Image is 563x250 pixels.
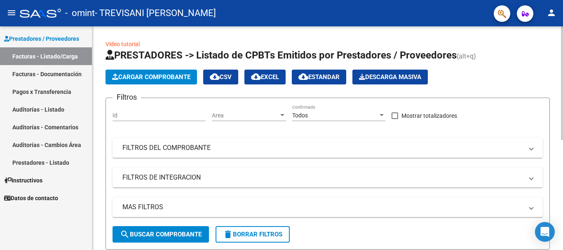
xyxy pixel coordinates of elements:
[106,70,197,84] button: Cargar Comprobante
[292,70,346,84] button: Estandar
[4,194,58,203] span: Datos de contacto
[112,73,190,81] span: Cargar Comprobante
[401,111,457,121] span: Mostrar totalizadores
[298,73,340,81] span: Estandar
[203,70,238,84] button: CSV
[106,41,140,47] a: Video tutorial
[120,231,202,238] span: Buscar Comprobante
[95,4,216,22] span: - TREVISANI [PERSON_NAME]
[113,197,543,217] mat-expansion-panel-header: MAS FILTROS
[251,73,279,81] span: EXCEL
[122,203,523,212] mat-panel-title: MAS FILTROS
[223,231,282,238] span: Borrar Filtros
[210,72,220,82] mat-icon: cloud_download
[113,226,209,243] button: Buscar Comprobante
[113,168,543,187] mat-expansion-panel-header: FILTROS DE INTEGRACION
[113,91,141,103] h3: Filtros
[298,72,308,82] mat-icon: cloud_download
[113,138,543,158] mat-expansion-panel-header: FILTROS DEL COMPROBANTE
[65,4,95,22] span: - omint
[210,73,232,81] span: CSV
[251,72,261,82] mat-icon: cloud_download
[535,222,555,242] div: Open Intercom Messenger
[292,112,308,119] span: Todos
[547,8,556,18] mat-icon: person
[122,143,523,152] mat-panel-title: FILTROS DEL COMPROBANTE
[122,173,523,182] mat-panel-title: FILTROS DE INTEGRACION
[223,229,233,239] mat-icon: delete
[359,73,421,81] span: Descarga Masiva
[106,49,457,61] span: PRESTADORES -> Listado de CPBTs Emitidos por Prestadores / Proveedores
[120,229,130,239] mat-icon: search
[244,70,286,84] button: EXCEL
[4,176,42,185] span: Instructivos
[4,34,79,43] span: Prestadores / Proveedores
[352,70,428,84] button: Descarga Masiva
[352,70,428,84] app-download-masive: Descarga masiva de comprobantes (adjuntos)
[457,52,476,60] span: (alt+q)
[212,112,279,119] span: Area
[7,8,16,18] mat-icon: menu
[216,226,290,243] button: Borrar Filtros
